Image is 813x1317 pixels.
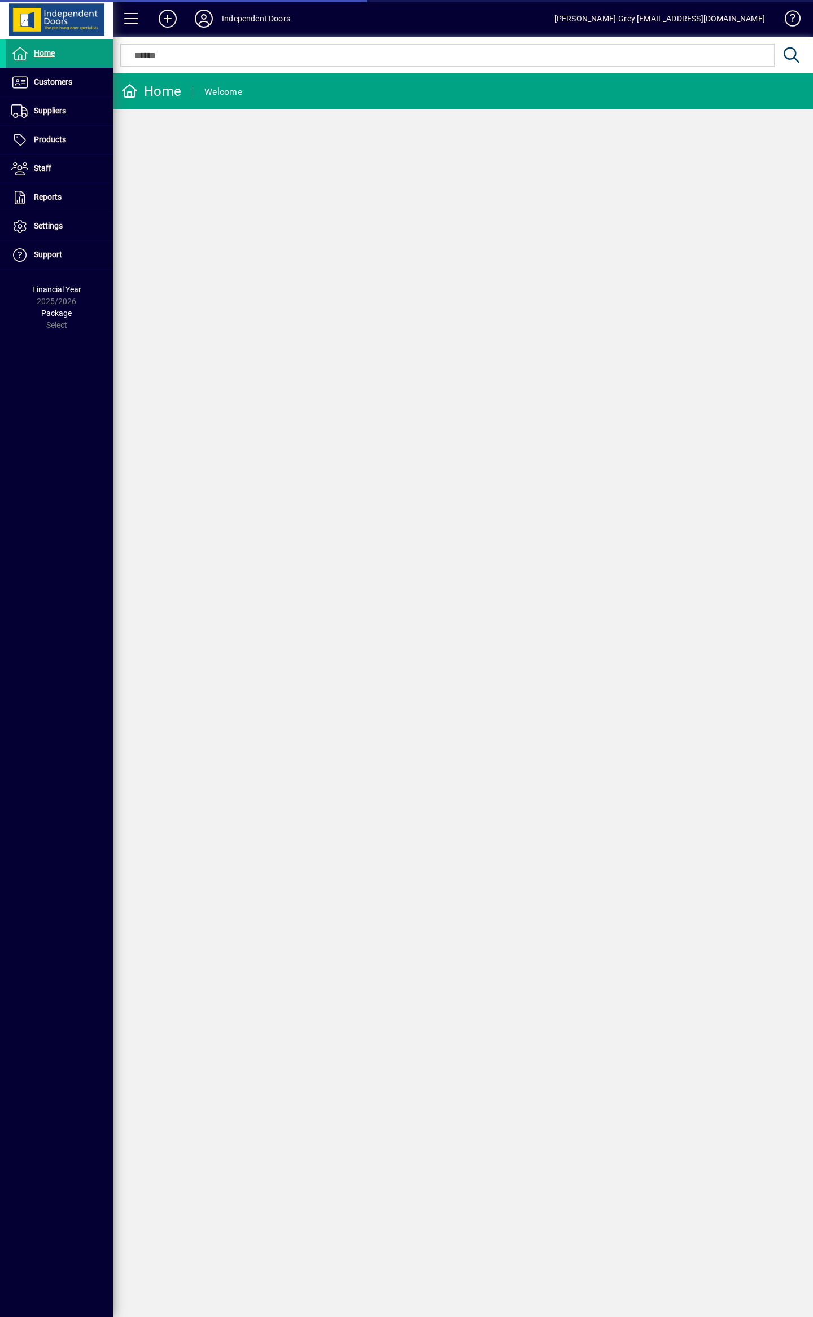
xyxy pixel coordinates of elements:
[6,212,113,240] a: Settings
[34,135,66,144] span: Products
[41,309,72,318] span: Package
[34,192,62,201] span: Reports
[150,8,186,29] button: Add
[34,106,66,115] span: Suppliers
[34,77,72,86] span: Customers
[32,285,81,294] span: Financial Year
[34,49,55,58] span: Home
[554,10,765,28] div: [PERSON_NAME]-Grey [EMAIL_ADDRESS][DOMAIN_NAME]
[121,82,181,100] div: Home
[204,83,242,101] div: Welcome
[186,8,222,29] button: Profile
[34,164,51,173] span: Staff
[6,155,113,183] a: Staff
[776,2,799,39] a: Knowledge Base
[6,68,113,96] a: Customers
[6,97,113,125] a: Suppliers
[6,183,113,212] a: Reports
[6,126,113,154] a: Products
[34,250,62,259] span: Support
[6,241,113,269] a: Support
[34,221,63,230] span: Settings
[222,10,290,28] div: Independent Doors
